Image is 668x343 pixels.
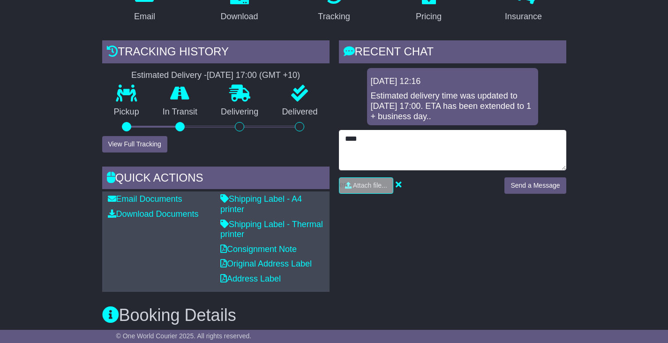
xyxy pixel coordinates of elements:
[416,10,442,23] div: Pricing
[151,107,209,117] p: In Transit
[102,136,167,152] button: View Full Tracking
[505,10,542,23] div: Insurance
[220,194,302,214] a: Shipping Label - A4 printer
[102,40,330,66] div: Tracking history
[102,306,566,325] h3: Booking Details
[371,91,534,122] div: Estimated delivery time was updated to [DATE] 17:00. ETA has been extended to 1 + business day..
[108,209,199,219] a: Download Documents
[339,40,566,66] div: RECENT CHAT
[371,76,534,87] div: [DATE] 12:16
[220,274,281,283] a: Address Label
[318,10,350,23] div: Tracking
[207,70,300,81] div: [DATE] 17:00 (GMT +10)
[220,10,258,23] div: Download
[220,220,323,239] a: Shipping Label - Thermal printer
[102,167,330,192] div: Quick Actions
[270,107,329,117] p: Delivered
[102,107,151,117] p: Pickup
[134,10,155,23] div: Email
[102,70,330,81] div: Estimated Delivery -
[108,194,182,204] a: Email Documents
[220,259,312,268] a: Original Address Label
[116,332,252,340] span: © One World Courier 2025. All rights reserved.
[209,107,270,117] p: Delivering
[220,244,297,254] a: Consignment Note
[504,177,566,194] button: Send a Message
